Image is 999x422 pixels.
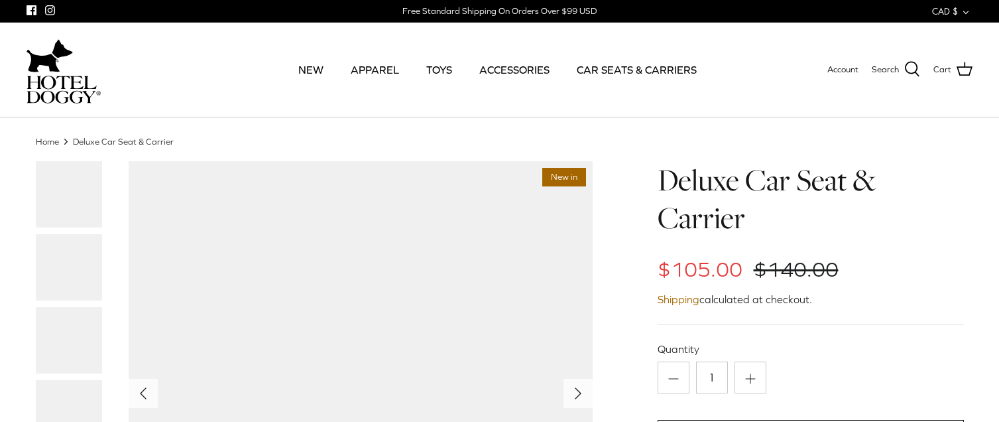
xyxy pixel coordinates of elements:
[696,362,728,393] input: Quantity
[339,47,411,92] a: APPAREL
[73,136,174,146] a: Deluxe Car Seat & Carrier
[933,63,951,77] span: Cart
[27,36,73,76] img: dog-icon.svg
[563,379,593,408] button: Next
[27,36,101,104] a: hoteldoggycom
[565,47,709,92] a: CAR SEATS & CARRIERS
[542,168,586,187] span: New in
[402,1,597,21] a: Free Standard Shipping On Orders Over $99 USD
[402,5,597,17] div: Free Standard Shipping On Orders Over $99 USD
[27,76,101,104] img: hoteldoggycom
[45,5,55,15] a: Instagram
[658,161,964,238] h1: Deluxe Car Seat & Carrier
[36,135,964,148] nav: Breadcrumbs
[872,63,899,77] span: Search
[197,47,798,92] div: Primary navigation
[414,47,464,92] a: TOYS
[827,63,858,77] a: Account
[658,257,742,281] span: $105.00
[36,136,59,146] a: Home
[286,47,335,92] a: NEW
[658,293,699,305] a: Shipping
[467,47,561,92] a: ACCESSORIES
[933,61,972,78] a: Cart
[129,379,158,408] button: Previous
[658,291,964,309] div: calculated at checkout.
[827,64,858,74] span: Account
[872,61,920,78] a: Search
[27,5,36,15] a: Facebook
[754,257,839,281] span: $140.00
[658,342,964,356] label: Quantity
